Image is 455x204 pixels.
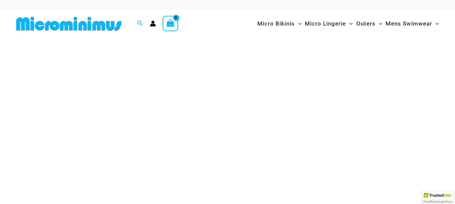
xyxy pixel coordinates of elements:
[257,15,295,32] span: Micro Bikinis
[13,16,124,31] img: MM SHOP LOGO FLAT
[303,13,354,34] a: Micro LingerieMenu ToggleMenu Toggle
[376,15,382,32] span: Menu Toggle
[255,12,442,35] nav: Site Navigation
[150,21,156,27] a: Account icon link
[295,15,301,32] span: Menu Toggle
[384,13,441,34] a: Mens SwimwearMenu ToggleMenu Toggle
[137,19,143,28] a: Search icon link
[355,13,384,34] a: OutersMenu ToggleMenu Toggle
[432,15,439,32] span: Menu Toggle
[386,15,432,32] span: Mens Swimwear
[256,13,303,34] a: Micro BikinisMenu ToggleMenu Toggle
[346,15,353,32] span: Menu Toggle
[163,16,178,31] a: View Shopping Cart, empty
[422,191,453,204] div: TrustedSite Certified
[356,15,376,32] span: Outers
[305,15,346,32] span: Micro Lingerie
